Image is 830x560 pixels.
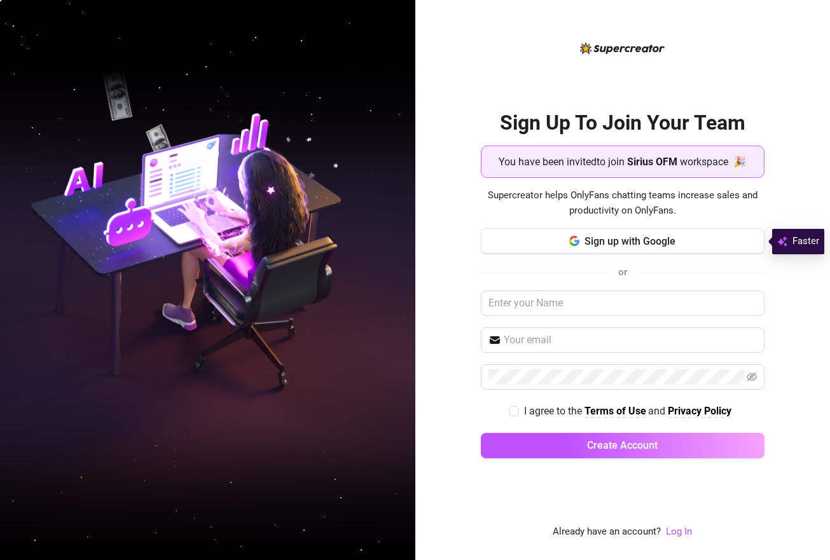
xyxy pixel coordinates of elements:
[627,156,677,168] strong: Sirius OFM
[553,524,661,540] span: Already have an account?
[481,110,764,136] h2: Sign Up To Join Your Team
[648,405,668,417] span: and
[668,405,731,418] a: Privacy Policy
[584,405,646,417] strong: Terms of Use
[777,234,787,249] img: svg%3e
[584,405,646,418] a: Terms of Use
[666,526,692,537] a: Log In
[504,332,757,348] input: Your email
[792,234,819,249] span: Faster
[668,405,731,417] strong: Privacy Policy
[680,154,746,170] span: workspace 🎉
[481,290,764,316] input: Enter your Name
[481,188,764,218] span: Supercreator helps OnlyFans chatting teams increase sales and productivity on OnlyFans.
[747,372,757,382] span: eye-invisible
[481,228,764,254] button: Sign up with Google
[584,235,675,247] span: Sign up with Google
[499,154,625,170] span: You have been invited to join
[618,266,627,278] span: or
[524,405,584,417] span: I agree to the
[481,433,764,458] button: Create Account
[580,43,665,54] img: logo-BBDzfeDw.svg
[666,524,692,540] a: Log In
[587,439,658,451] span: Create Account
